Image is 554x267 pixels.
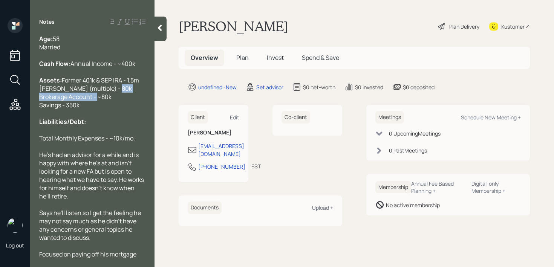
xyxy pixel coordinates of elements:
span: Cash Flow: [39,60,70,68]
h6: Client [188,111,208,124]
div: $0 net-worth [303,83,335,91]
img: retirable_logo.png [8,218,23,233]
h6: [PERSON_NAME] [188,130,239,136]
span: Focused on paying off his mortgage when he has extra cash [39,250,138,267]
div: EST [251,162,261,170]
div: Edit [230,114,239,121]
span: Annual Income - ~400k [70,60,135,68]
span: Spend & Save [302,53,339,62]
div: undefined · New [198,83,237,91]
span: Overview [191,53,218,62]
div: Set advisor [256,83,283,91]
div: Schedule New Meeting + [461,114,521,121]
h6: Co-client [282,111,310,124]
span: Total Monthly Expenses - ~10k/mo. [39,134,135,142]
h6: Documents [188,201,222,214]
span: Says he'll listen so I get the feeling he may not say much as he didn't have any concerns or gene... [39,209,142,242]
div: Annual Fee Based Planning + [411,180,465,194]
div: [PHONE_NUMBER] [198,163,245,171]
div: Log out [6,242,24,249]
h6: Meetings [375,111,404,124]
div: $0 invested [355,83,383,91]
span: Invest [267,53,284,62]
span: Plan [236,53,249,62]
div: [EMAIL_ADDRESS][DOMAIN_NAME] [198,142,244,158]
h6: Membership [375,181,411,194]
span: Liabilities/Debt: [39,117,86,126]
div: Plan Delivery [449,23,479,31]
h1: [PERSON_NAME] [179,18,288,35]
label: Notes [39,18,55,26]
span: He's had an advisor for a while and is happy with where he's at and isn't looking for a new FA bu... [39,151,145,200]
div: 0 Upcoming Meeting s [389,130,441,137]
span: Former 401k & SEP IRA - 1.5m [PERSON_NAME] (multiple) - 80k Brokerage Account - ~80k Savings - 350k [39,76,139,109]
span: 58 Married [39,35,60,51]
span: Age: [39,35,53,43]
div: No active membership [386,201,440,209]
div: $0 deposited [403,83,435,91]
span: Assets: [39,76,62,84]
div: Kustomer [501,23,525,31]
div: 0 Past Meeting s [389,146,427,154]
div: Upload + [312,204,333,211]
div: Digital-only Membership + [471,180,521,194]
